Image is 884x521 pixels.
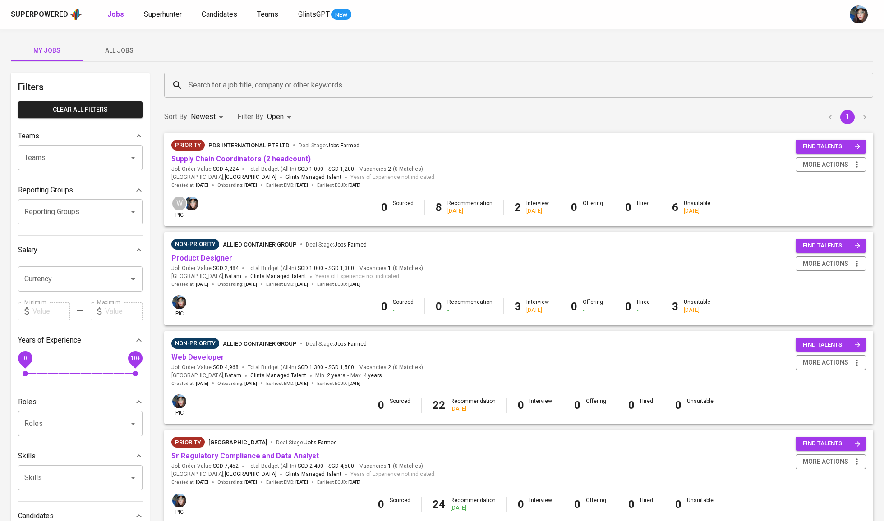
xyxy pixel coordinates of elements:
button: Clear All filters [18,101,143,118]
b: 0 [381,300,387,313]
span: Allied Container Group [223,340,297,347]
span: - [347,371,349,380]
span: Earliest EMD : [266,182,308,188]
b: 0 [675,399,681,411]
div: Interview [526,298,549,314]
div: [DATE] [526,306,549,314]
div: Hired [637,200,650,215]
span: Non-Priority [171,339,219,348]
p: Skills [18,451,36,462]
div: Reporting Groups [18,181,143,199]
div: Offering [586,398,606,413]
button: page 1 [840,110,855,124]
h6: Filters [18,80,143,94]
span: find talents [803,439,861,449]
a: GlintsGPT NEW [298,9,351,20]
div: Offering [586,497,606,512]
span: 2 [387,165,391,173]
span: Batam [225,371,241,380]
span: [DATE] [348,182,361,188]
button: Open [127,471,139,484]
img: diazagista@glints.com [184,197,198,210]
img: diazagista@glints.com [172,394,186,408]
span: All Jobs [88,45,150,56]
p: Filter By [237,111,263,122]
b: 0 [628,498,635,511]
span: find talents [803,340,861,350]
b: 0 [571,201,577,214]
span: Priority [171,141,205,150]
span: [DATE] [244,281,257,288]
a: Product Designer [171,254,232,262]
span: Job Order Value [171,165,239,173]
span: - [325,265,327,272]
div: Sourced [390,398,410,413]
div: - [390,405,410,413]
a: Teams [257,9,280,20]
div: Recommendation [447,298,493,314]
div: Interview [526,200,549,215]
span: Glints Managed Talent [285,174,341,180]
div: - [390,504,410,512]
span: Onboarding : [217,380,257,387]
span: - [325,462,327,470]
span: [GEOGRAPHIC_DATA] , [171,470,276,479]
div: Superpowered [11,9,68,20]
p: Roles [18,397,37,407]
button: more actions [796,355,866,370]
span: Onboarding : [217,182,257,188]
span: [DATE] [196,281,208,288]
span: [DATE] [348,380,361,387]
img: diazagista@glints.com [172,295,186,309]
div: - [586,405,606,413]
button: find talents [796,140,866,154]
span: GlintsGPT [298,10,330,18]
div: [DATE] [684,207,710,215]
span: [GEOGRAPHIC_DATA] , [171,272,241,281]
span: Batam [225,272,241,281]
b: 0 [518,399,524,411]
span: Jobs Farmed [304,439,337,446]
div: pic [171,493,187,516]
span: Earliest ECJD : [317,380,361,387]
b: 0 [574,498,580,511]
div: Unsuitable [687,398,714,413]
a: Candidates [202,9,239,20]
span: SGD 1,300 [328,265,354,272]
div: - [687,504,714,512]
span: SGD 1,000 [298,265,323,272]
span: SGD 1,300 [298,364,323,371]
p: Sort By [164,111,187,122]
span: Superhunter [144,10,182,18]
span: Job Order Value [171,265,239,272]
button: more actions [796,454,866,469]
b: 0 [625,300,631,313]
div: [DATE] [447,207,493,215]
span: NEW [331,10,351,19]
div: Interview [529,398,552,413]
p: Teams [18,131,39,142]
div: pic [171,393,187,417]
span: 10+ [130,355,140,361]
span: [GEOGRAPHIC_DATA] , [171,371,241,380]
span: SGD 1,200 [328,165,354,173]
div: Unsuitable [684,298,710,314]
span: Total Budget (All-In) [248,462,354,470]
span: [DATE] [295,182,308,188]
b: 0 [381,201,387,214]
span: SGD 2,484 [213,265,239,272]
div: Skills [18,447,143,465]
span: SGD 1,500 [328,364,354,371]
button: find talents [796,338,866,352]
a: Supply Chain Coordinators (2 headcount) [171,155,311,163]
input: Value [105,302,143,320]
img: app logo [70,8,82,21]
div: Newest [191,109,226,125]
span: Total Budget (All-In) [248,265,354,272]
button: Open [127,151,139,164]
div: Hired [640,497,653,512]
button: Open [127,273,139,285]
span: more actions [803,456,848,467]
button: find talents [796,239,866,253]
div: [DATE] [684,306,710,314]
